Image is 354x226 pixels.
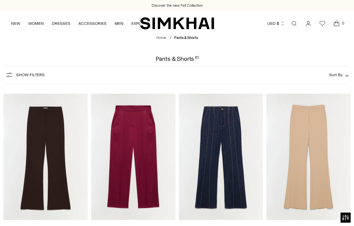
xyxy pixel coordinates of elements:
[156,35,198,41] nav: breadcrumbs
[140,17,214,30] a: SIMKHAI
[195,56,199,62] div: 61
[174,36,198,40] span: Pants & Shorts
[3,94,88,220] a: Kenna Trouser
[115,16,123,31] a: MEN
[330,17,343,30] a: Open cart modal
[267,16,285,31] button: USD $
[340,20,346,26] span: 0
[179,94,263,220] a: Ansel Denim Trouser
[52,16,70,31] a: DRESSES
[152,3,203,8] a: Discover the new Fall Collection
[156,56,199,62] h1: Pants & Shorts
[302,17,315,30] a: Go to the account page
[156,36,166,40] a: Home
[5,70,45,80] button: Show Filters
[91,94,175,220] a: Kyra Satin Wide Leg Pant
[28,16,44,31] a: WOMEN
[329,71,349,79] button: Sort By
[316,17,329,30] a: Wishlist
[170,35,171,41] div: /
[131,16,149,31] a: EXPLORE
[287,17,301,30] a: Open search modal
[266,94,351,220] a: Kenna Trouser
[329,73,343,77] span: Sort By
[16,73,45,77] span: Show Filters
[11,16,20,31] a: NEW
[78,16,107,31] a: ACCESSORIES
